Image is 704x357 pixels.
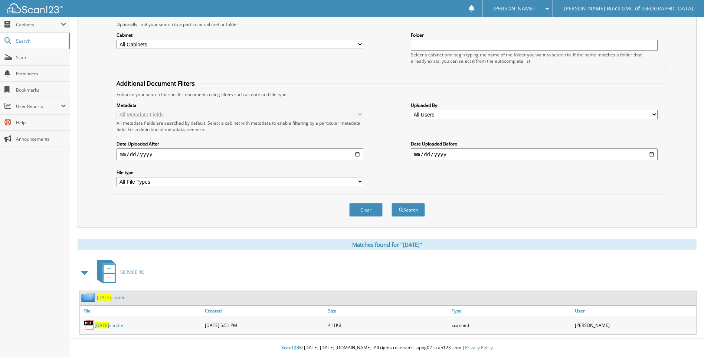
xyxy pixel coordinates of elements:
[411,141,658,147] label: Date Uploaded Before
[95,322,109,328] span: [DATE]
[7,3,63,13] img: scan123-logo-white.svg
[78,239,697,250] div: Matches found for "[DATE]"
[411,148,658,160] input: end
[117,102,363,108] label: Metadata
[450,318,573,333] div: scanned
[411,102,658,108] label: Uploaded By
[16,54,66,60] span: Scan
[203,306,326,316] a: Created
[16,71,66,77] span: Reminders
[117,32,363,38] label: Cabinet
[450,306,573,316] a: Type
[411,32,658,38] label: Folder
[70,339,704,357] div: © [DATE]-[DATE] [DOMAIN_NAME]. All rights reserved | appg02-scan123-com |
[117,148,363,160] input: start
[81,293,97,302] img: folder2.png
[326,318,449,333] div: 411KB
[326,306,449,316] a: Size
[113,21,661,27] div: Optionally limit your search to a particular cabinet or folder
[16,103,61,109] span: User Reports
[573,318,696,333] div: [PERSON_NAME]
[97,294,111,301] span: [DATE]
[95,322,123,328] a: [DATE]shuttle
[493,6,535,11] span: [PERSON_NAME]
[117,141,363,147] label: Date Uploaded After
[281,344,299,351] span: Scan123
[194,126,204,132] a: here
[411,52,658,64] div: Select a cabinet and begin typing the name of the folder you want to search in. If the name match...
[117,169,363,176] label: File type
[80,306,203,316] a: File
[203,318,326,333] div: [DATE] 5:51 PM
[349,203,383,217] button: Clear
[16,136,66,142] span: Announcements
[573,306,696,316] a: User
[120,269,144,275] span: SERVICE RO
[16,38,65,44] span: Search
[16,119,66,126] span: Help
[113,79,199,88] legend: Additional Document Filters
[16,87,66,93] span: Bookmarks
[113,91,661,98] div: Enhance your search for specific documents using filters such as date and file type.
[92,258,144,287] a: SERVICE RO
[465,344,493,351] a: Privacy Policy
[117,120,363,132] div: All metadata fields are searched by default. Select a cabinet with metadata to enable filtering b...
[97,294,125,301] a: [DATE]shuttle
[16,22,61,28] span: Cabinets
[667,321,704,357] iframe: Chat Widget
[564,6,693,11] span: [PERSON_NAME] Buick GMC of [GEOGRAPHIC_DATA]
[84,320,95,331] img: PDF.png
[392,203,425,217] button: Search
